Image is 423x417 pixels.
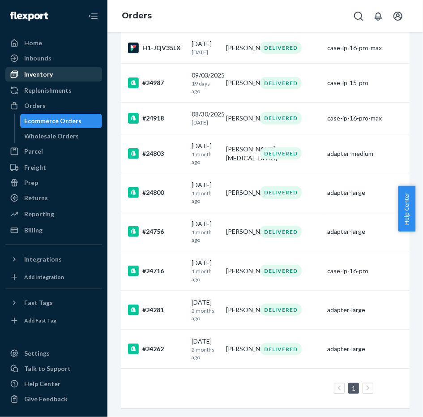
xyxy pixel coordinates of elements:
[5,361,102,376] a: Talk to Support
[398,186,415,232] button: Help Center
[192,48,219,56] p: [DATE]
[128,344,184,354] div: #24262
[260,343,302,355] div: DELIVERED
[128,266,184,276] div: #24716
[122,11,152,21] a: Orders
[5,36,102,50] a: Home
[327,43,410,52] div: case-ip-16-pro-max
[24,298,53,307] div: Fast Tags
[192,110,219,126] div: 08/30/2025
[24,379,60,388] div: Help Center
[84,7,102,25] button: Close Navigation
[115,3,159,29] ol: breadcrumbs
[5,144,102,159] a: Parcel
[5,176,102,190] a: Prep
[327,114,410,123] div: case-ip-16-pro-max
[24,101,46,110] div: Orders
[5,51,102,65] a: Inbounds
[260,42,302,54] div: DELIVERED
[5,392,102,406] button: Give Feedback
[192,307,219,322] p: 2 months ago
[128,187,184,198] div: #24800
[128,148,184,159] div: #24803
[24,86,72,95] div: Replenishments
[128,226,184,237] div: #24756
[327,305,410,314] div: adapter-large
[24,193,48,202] div: Returns
[327,227,410,236] div: adapter-large
[24,54,51,63] div: Inbounds
[24,317,56,324] div: Add Fast Tag
[369,7,387,25] button: Open notifications
[24,255,62,264] div: Integrations
[5,377,102,391] a: Help Center
[327,78,410,87] div: case-ip-15-pro
[24,178,38,187] div: Prep
[128,305,184,315] div: #24281
[260,304,302,316] div: DELIVERED
[327,188,410,197] div: adapter-large
[260,186,302,198] div: DELIVERED
[222,32,257,64] td: [PERSON_NAME]
[222,212,257,251] td: [PERSON_NAME]
[260,147,302,159] div: DELIVERED
[350,384,357,392] a: Page 1 is your current page
[222,134,257,173] td: [PERSON_NAME][MEDICAL_DATA]
[24,349,50,358] div: Settings
[24,70,53,79] div: Inventory
[260,226,302,238] div: DELIVERED
[350,7,367,25] button: Open Search Box
[5,160,102,175] a: Freight
[192,181,219,205] div: [DATE]
[192,39,219,56] div: [DATE]
[5,207,102,221] a: Reporting
[20,129,103,143] a: Wholesale Orders
[10,12,48,21] img: Flexport logo
[5,346,102,361] a: Settings
[192,337,219,361] div: [DATE]
[5,296,102,310] button: Fast Tags
[222,251,257,290] td: [PERSON_NAME]
[327,267,410,275] div: case-ip-16-pro
[5,67,102,82] a: Inventory
[222,103,257,134] td: [PERSON_NAME]
[192,80,219,95] p: 19 days ago
[5,314,102,328] a: Add Fast Tag
[192,346,219,361] p: 2 months ago
[25,132,79,141] div: Wholesale Orders
[192,119,219,126] p: [DATE]
[222,330,257,369] td: [PERSON_NAME]
[128,77,184,88] div: #24987
[5,191,102,205] a: Returns
[389,7,407,25] button: Open account menu
[24,226,43,235] div: Billing
[24,163,46,172] div: Freight
[24,39,42,47] div: Home
[222,173,257,212] td: [PERSON_NAME]
[20,114,103,128] a: Ecommerce Orders
[24,364,71,373] div: Talk to Support
[192,267,219,283] p: 1 month ago
[5,99,102,113] a: Orders
[128,43,184,53] div: H1-JQV35LX
[260,265,302,277] div: DELIVERED
[260,77,302,89] div: DELIVERED
[192,150,219,166] p: 1 month ago
[5,83,102,98] a: Replenishments
[24,395,68,404] div: Give Feedback
[192,298,219,322] div: [DATE]
[222,290,257,329] td: [PERSON_NAME]
[24,147,43,156] div: Parcel
[5,252,102,267] button: Integrations
[192,219,219,244] div: [DATE]
[192,228,219,244] p: 1 month ago
[24,273,64,281] div: Add Integration
[327,344,410,353] div: adapter-large
[192,71,219,95] div: 09/03/2025
[192,142,219,166] div: [DATE]
[222,64,257,103] td: [PERSON_NAME]
[128,113,184,124] div: #24918
[5,270,102,284] a: Add Integration
[260,112,302,124] div: DELIVERED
